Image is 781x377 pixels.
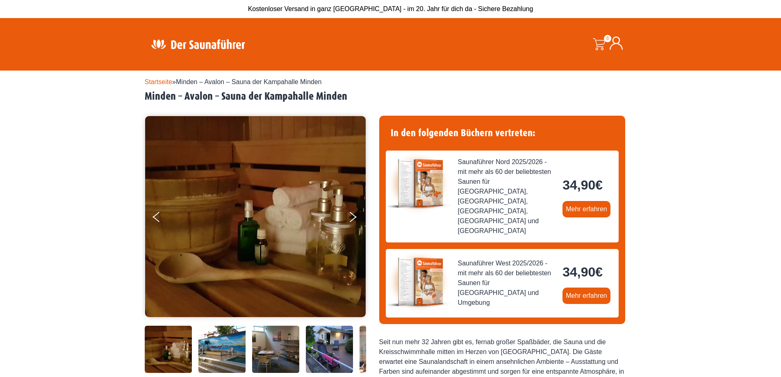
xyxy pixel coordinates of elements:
a: Startseite [145,78,173,85]
button: Previous [153,208,173,229]
span: 0 [604,35,611,42]
a: Mehr erfahren [562,201,610,217]
span: € [595,265,603,279]
span: Saunaführer Nord 2025/2026 - mit mehr als 60 der beliebtesten Saunen für [GEOGRAPHIC_DATA], [GEOG... [458,157,556,236]
a: Mehr erfahren [562,288,610,304]
span: » [145,78,322,85]
h4: In den folgenden Büchern vertreten: [386,122,619,144]
h2: Minden – Avalon – Sauna der Kampahalle Minden [145,90,637,103]
bdi: 34,90 [562,265,603,279]
bdi: 34,90 [562,178,603,192]
img: der-saunafuehrer-2025-nord.jpg [386,151,451,216]
img: der-saunafuehrer-2025-west.jpg [386,249,451,315]
span: Saunaführer West 2025/2026 - mit mehr als 60 der beliebtesten Saunen für [GEOGRAPHIC_DATA] und Um... [458,258,556,308]
span: Kostenloser Versand in ganz [GEOGRAPHIC_DATA] - im 20. Jahr für dich da - Sichere Bezahlung [248,5,533,12]
button: Next [348,208,369,229]
span: Minden – Avalon – Sauna der Kampahalle Minden [176,78,322,85]
span: € [595,178,603,192]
